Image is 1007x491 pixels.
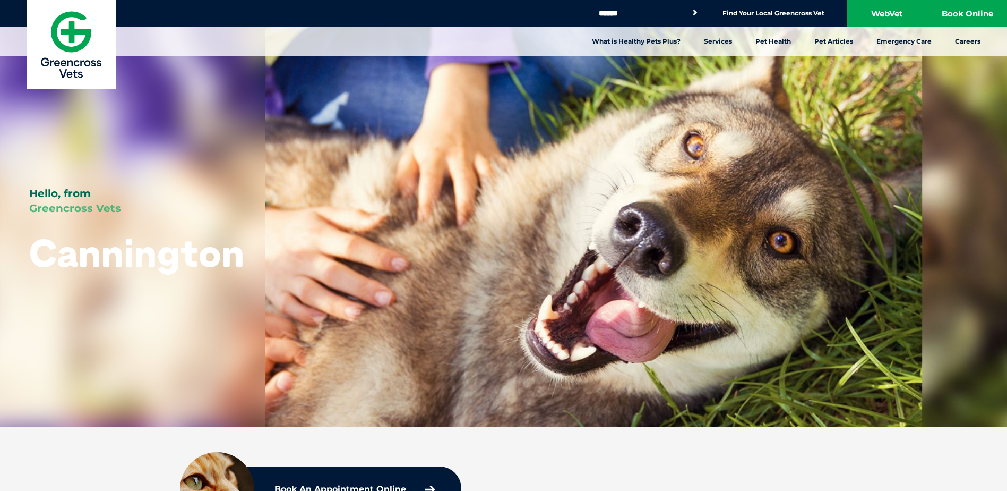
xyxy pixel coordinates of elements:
[865,27,943,56] a: Emergency Care
[943,27,992,56] a: Careers
[803,27,865,56] a: Pet Articles
[29,187,91,200] span: Hello, from
[692,27,744,56] a: Services
[690,7,700,18] button: Search
[29,202,121,215] span: Greencross Vets
[722,9,824,18] a: Find Your Local Greencross Vet
[580,27,692,56] a: What is Healthy Pets Plus?
[29,232,244,274] h1: Cannington
[744,27,803,56] a: Pet Health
